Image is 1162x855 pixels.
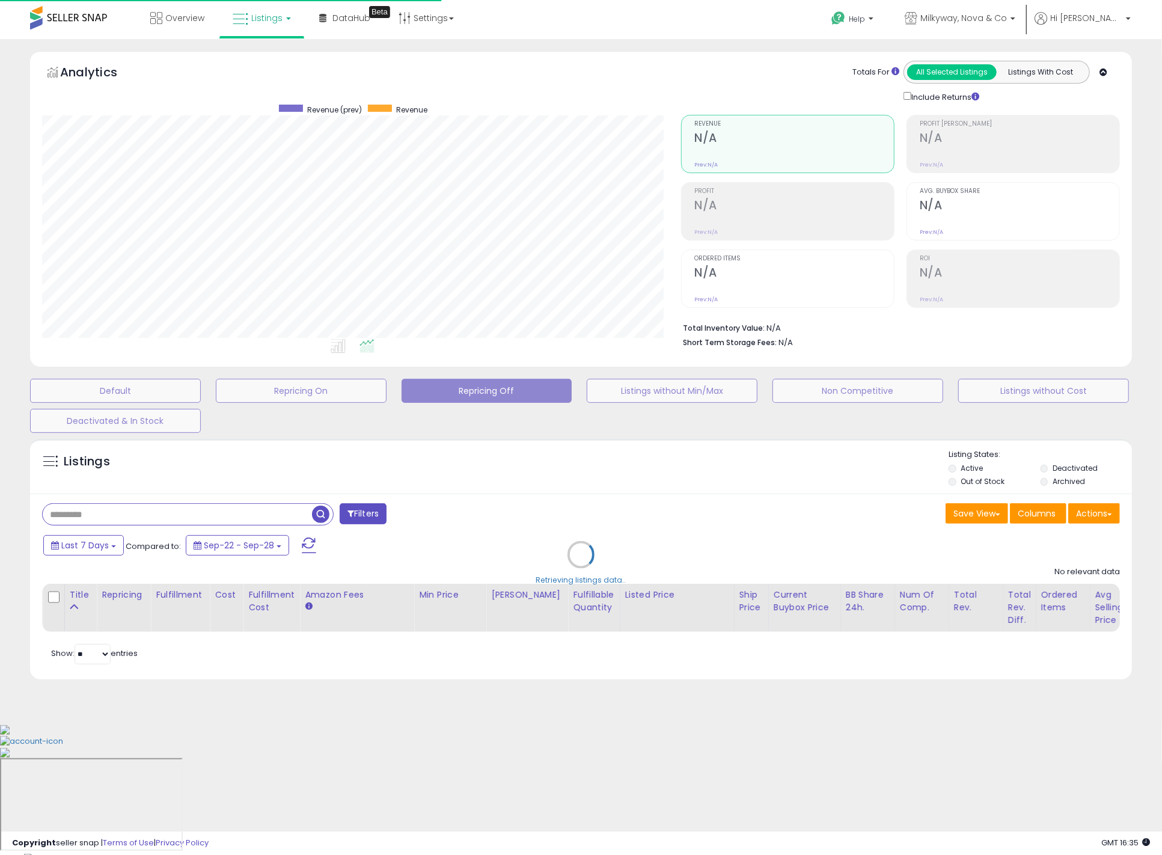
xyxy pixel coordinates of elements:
[683,337,777,348] b: Short Term Storage Fees:
[831,11,846,26] i: Get Help
[1035,12,1131,39] a: Hi [PERSON_NAME]
[920,228,943,236] small: Prev: N/A
[30,379,201,403] button: Default
[996,64,1086,80] button: Listings With Cost
[958,379,1129,403] button: Listings without Cost
[849,14,865,24] span: Help
[396,105,427,115] span: Revenue
[920,121,1119,127] span: Profit [PERSON_NAME]
[165,12,204,24] span: Overview
[402,379,572,403] button: Repricing Off
[332,12,370,24] span: DataHub
[920,188,1119,195] span: Avg. Buybox Share
[683,323,765,333] b: Total Inventory Value:
[694,256,894,262] span: Ordered Items
[30,409,201,433] button: Deactivated & In Stock
[907,64,997,80] button: All Selected Listings
[772,379,943,403] button: Non Competitive
[60,64,141,84] h5: Analytics
[778,337,793,348] span: N/A
[920,12,1007,24] span: Milkyway, Nova & Co
[1050,12,1122,24] span: Hi [PERSON_NAME]
[694,228,718,236] small: Prev: N/A
[694,131,894,147] h2: N/A
[251,12,283,24] span: Listings
[307,105,362,115] span: Revenue (prev)
[920,198,1119,215] h2: N/A
[694,161,718,168] small: Prev: N/A
[852,67,899,78] div: Totals For
[920,161,943,168] small: Prev: N/A
[694,266,894,282] h2: N/A
[822,2,885,39] a: Help
[536,575,626,586] div: Retrieving listings data..
[216,379,387,403] button: Repricing On
[694,198,894,215] h2: N/A
[894,90,994,103] div: Include Returns
[920,256,1119,262] span: ROI
[920,131,1119,147] h2: N/A
[694,121,894,127] span: Revenue
[683,320,1111,334] li: N/A
[694,188,894,195] span: Profit
[369,6,390,18] div: Tooltip anchor
[587,379,757,403] button: Listings without Min/Max
[920,296,943,303] small: Prev: N/A
[694,296,718,303] small: Prev: N/A
[920,266,1119,282] h2: N/A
